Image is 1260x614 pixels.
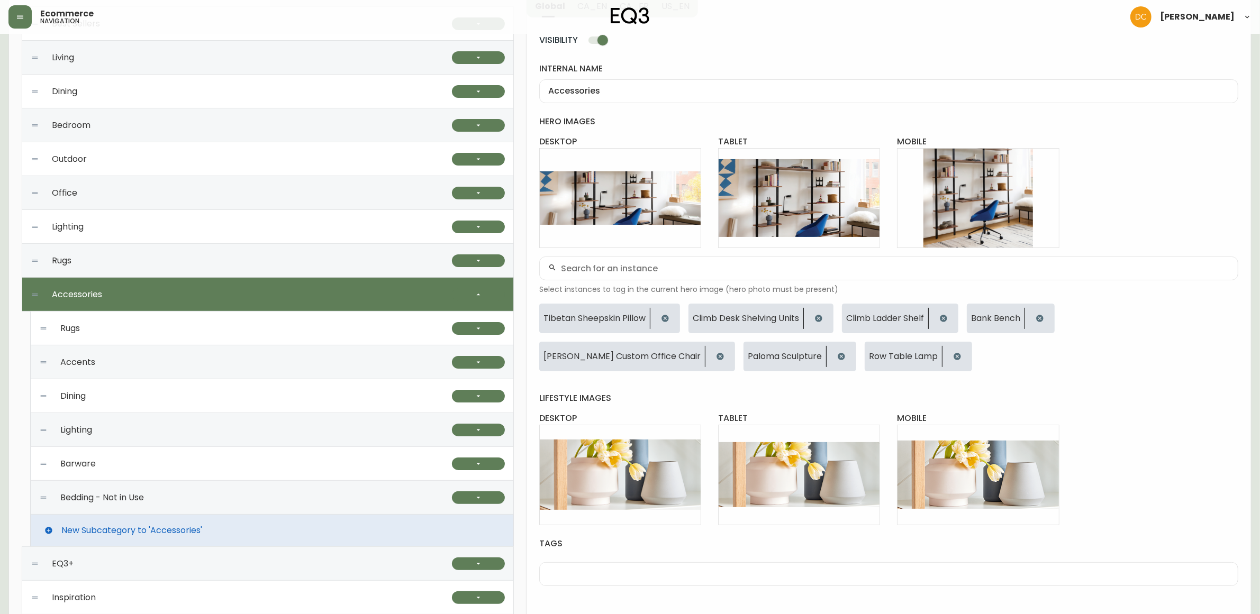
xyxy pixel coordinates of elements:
[539,63,1238,75] label: internal name
[60,358,95,367] span: Accents
[539,34,578,46] span: VISIBILITY
[539,392,1238,404] h4: lifestyle images
[52,559,74,569] span: EQ3+
[52,222,84,232] span: Lighting
[611,7,650,24] img: logo
[52,53,74,62] span: Living
[846,314,924,323] span: Climb Ladder Shelf
[52,290,102,299] span: Accessories
[543,314,646,323] span: Tibetan Sheepskin Pillow
[539,413,701,424] h4: desktop
[60,493,144,502] span: Bedding - Not in Use
[971,314,1020,323] span: Bank Bench
[60,425,92,435] span: Lighting
[748,352,822,361] span: Paloma Sculpture
[40,18,79,24] h5: navigation
[539,285,1238,295] span: Select instances to tag in the current hero image (hero photo must be present)
[897,413,1059,424] h4: mobile
[52,87,77,96] span: Dining
[897,136,1059,148] h4: mobile
[561,263,1229,273] input: Search for an instance
[52,188,77,198] span: Office
[539,538,1238,549] h4: tags
[543,352,701,361] span: [PERSON_NAME] Custom Office Chair
[869,352,938,361] span: Row Table Lamp
[60,324,80,333] span: Rugs
[1160,13,1235,21] span: [PERSON_NAME]
[61,526,202,535] span: New Subcategory to 'Accessories'
[539,116,1238,127] h4: hero images
[52,121,90,130] span: Bedroom
[718,413,880,424] h4: tablet
[52,593,96,602] span: Inspiration
[718,136,880,148] h4: tablet
[1130,6,1152,28] img: 7eb451d6983258353faa3212700b340b
[52,154,87,164] span: Outdoor
[539,136,701,148] h4: desktop
[40,10,94,18] span: Ecommerce
[693,314,799,323] span: Climb Desk Shelving Units
[60,391,86,401] span: Dining
[52,256,71,265] span: Rugs
[60,459,96,469] span: Barware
